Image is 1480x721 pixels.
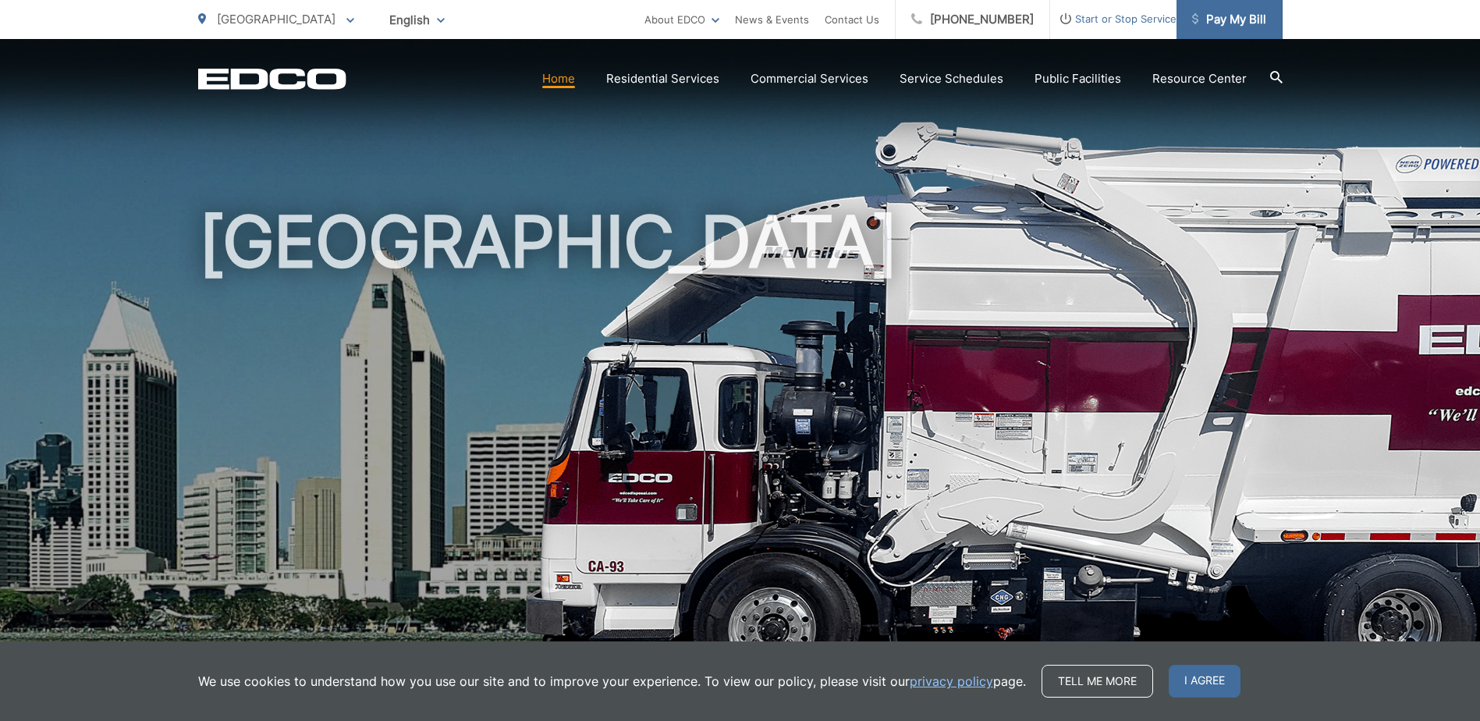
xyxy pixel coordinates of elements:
a: Public Facilities [1035,69,1121,88]
a: News & Events [735,10,809,29]
a: Tell me more [1042,665,1153,698]
a: Resource Center [1152,69,1247,88]
h1: [GEOGRAPHIC_DATA] [198,203,1283,697]
a: Commercial Services [751,69,868,88]
a: EDCD logo. Return to the homepage. [198,68,346,90]
a: About EDCO [644,10,719,29]
a: privacy policy [910,672,993,691]
a: Home [542,69,575,88]
a: Service Schedules [900,69,1003,88]
a: Residential Services [606,69,719,88]
span: English [378,6,456,34]
span: [GEOGRAPHIC_DATA] [217,12,335,27]
span: Pay My Bill [1192,10,1266,29]
a: Contact Us [825,10,879,29]
p: We use cookies to understand how you use our site and to improve your experience. To view our pol... [198,672,1026,691]
span: I agree [1169,665,1240,698]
